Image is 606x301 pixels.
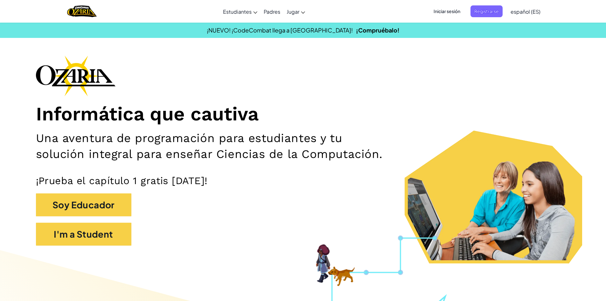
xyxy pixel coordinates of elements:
[36,103,570,126] h1: Informática que cautiva
[356,26,400,34] a: ¡Compruébalo!
[67,5,97,18] a: Ozaria by CodeCombat logo
[36,175,570,187] p: ¡Prueba el capítulo 1 gratis [DATE]!
[507,3,544,20] a: español (ES)
[36,130,394,162] h2: Una aventura de programación para estudiantes y tu solución integral para enseñar Ciencias de la ...
[261,3,283,20] a: Padres
[207,26,353,34] span: ¡NUEVO! ¡CodeCombat llega a [GEOGRAPHIC_DATA]!
[220,3,261,20] a: Estudiantes
[283,3,308,20] a: Jugar
[470,5,503,17] button: Registrarse
[287,8,299,15] span: Jugar
[511,8,540,15] span: español (ES)
[36,223,131,246] button: I'm a Student
[36,193,131,216] button: Soy Educador
[223,8,252,15] span: Estudiantes
[430,5,464,17] button: Iniciar sesión
[67,5,97,18] img: Home
[36,55,115,96] img: Ozaria branding logo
